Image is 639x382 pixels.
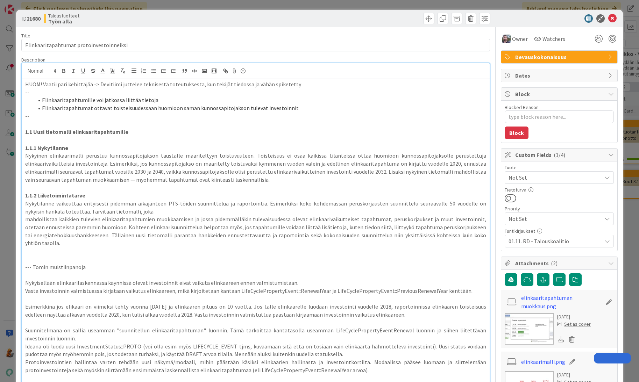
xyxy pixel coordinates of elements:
span: Not Set [509,173,598,182]
label: Title [21,33,30,39]
p: Suunnitelmana on sallia useamman "suunnitellun elinkaaritapahtuman" luonnin. Tämä tarkoittaa kant... [25,326,487,342]
p: Ideana oli luoda uusi InvestmentStatus::PROTO (voi olla esim myös LIFECYCLE_EVENT tjms, kuvaamaan... [25,343,487,358]
div: Priority [505,206,614,211]
p: Esimerkkinä jos elikaari on viimeksi tehty vuonna [DATE] ja elinkaaren pituus on 10 vuotta. Jos t... [25,303,487,318]
div: [DATE] [557,371,591,379]
p: Vasta investoinnin valmistuessa kirjataan vaikutus elinkaareen, mikä kirjoitetaan kantaan LifeCyc... [25,287,487,295]
p: Protoinvestointien hallintaa varten tehdään uusi näkymä/modaali, mihin päästään käsiksi elinkaari... [25,358,487,374]
p: mahdollistaa kaikkien tulevien elinkaaritapahtumien muokkaamisen ja jossa pidemmälläkin tulevaisu... [25,215,487,247]
input: type card name here... [21,39,490,51]
strong: 1.1.1 Nykytilanne [25,144,68,151]
img: TK [502,35,511,43]
a: elinkaarimalli.png [521,358,565,366]
span: Taloustuotteet [48,13,79,19]
p: Nykyinen elinkaarimalli perustuu kunnossapitojakson taustalle määriteltyyn toistuvuuteen. Toistei... [25,152,487,183]
span: Block [515,90,605,98]
strong: 1.1.2 Liiketoimintatarve [25,192,85,199]
span: ID [21,14,41,23]
div: Tietoturva [505,187,614,192]
span: ( 2 ) [551,260,558,267]
label: Blocked Reason [505,104,539,110]
p: -- [25,88,487,96]
li: Elinkaaritapahtumille voi jatkossa liittää tietoja [34,96,487,104]
span: Attachments [515,259,605,267]
p: --- Tomin muistiinpanoja [25,263,487,271]
span: Dates [515,71,605,80]
p: -- [25,112,487,120]
span: Description [21,57,45,63]
b: Työn alla [48,19,79,24]
div: Tuntikirjaukset [505,229,614,233]
div: Download [557,335,565,344]
button: Block [505,127,528,139]
strong: 1.1 Uusi tietomalli elinkaaritapahtumille [25,128,128,135]
span: Not Set [509,214,598,224]
span: ( 1/4 ) [554,151,565,158]
li: Elinkaaritapahtumat ottavat toisteisuudessaan huomioon saman kunnossapitojakson tulevat investoinnit [34,104,487,112]
p: Nykyisellään elinkaarilaskennassa käynnissä olevat investoinnit eivät vaikuta elinkaareen ennen v... [25,279,487,287]
span: Custom Fields [515,151,605,159]
span: Devauskokonaisuus [515,53,605,61]
div: Set as cover [557,320,591,328]
span: 01.11. RD - Talouskoalitio [509,236,598,246]
span: Owner [512,35,528,43]
div: [DATE] [557,313,591,320]
b: 21680 [27,15,41,22]
a: elinkaaritapahtuman muokkaus.png [521,294,602,310]
span: Watchers [542,35,565,43]
div: Tuote [505,165,614,170]
p: Nykytilanne vaikeuttaa erityisesti pidemmän aikajänteen PTS-töiden suunnittelua ja raportointia. ... [25,200,487,215]
p: HUOM! Vaatii pari kehittäjää -> Devitiimi juttelee teknisestä toteutuksesta, kun tekijät tiedossa... [25,80,487,88]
